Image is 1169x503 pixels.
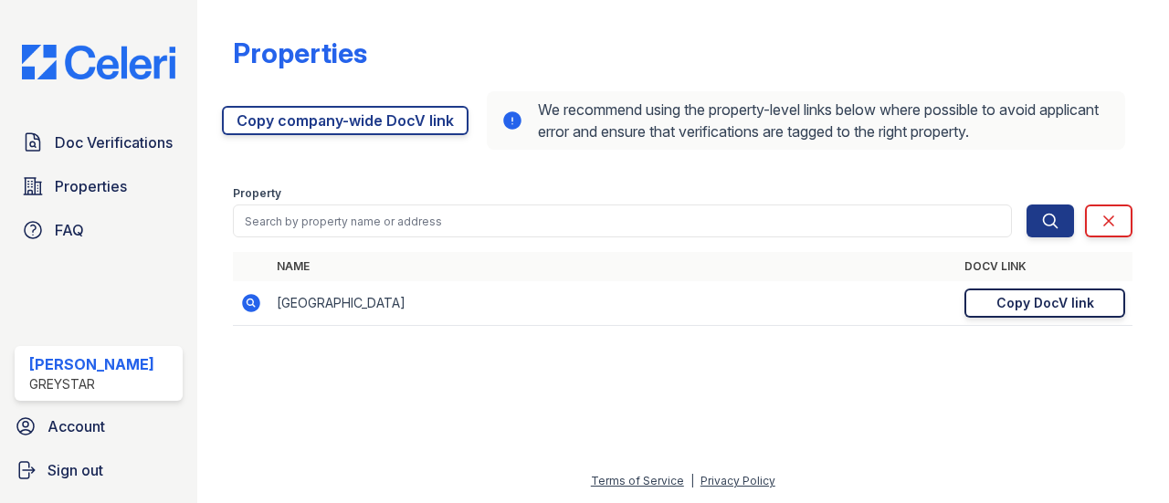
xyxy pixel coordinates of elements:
[233,37,367,69] div: Properties
[15,168,183,204] a: Properties
[269,252,957,281] th: Name
[15,124,183,161] a: Doc Verifications
[29,353,154,375] div: [PERSON_NAME]
[591,474,684,487] a: Terms of Service
[700,474,775,487] a: Privacy Policy
[55,131,173,153] span: Doc Verifications
[7,452,190,488] a: Sign out
[7,408,190,445] a: Account
[996,294,1094,312] div: Copy DocV link
[7,45,190,79] img: CE_Logo_Blue-a8612792a0a2168367f1c8372b55b34899dd931a85d93a1a3d3e32e68fde9ad4.png
[55,175,127,197] span: Properties
[690,474,694,487] div: |
[47,459,103,481] span: Sign out
[269,281,957,326] td: [GEOGRAPHIC_DATA]
[47,415,105,437] span: Account
[55,219,84,241] span: FAQ
[29,375,154,393] div: Greystar
[222,106,469,135] a: Copy company-wide DocV link
[487,91,1125,150] div: We recommend using the property-level links below where possible to avoid applicant error and ens...
[233,204,1012,237] input: Search by property name or address
[964,288,1125,318] a: Copy DocV link
[15,212,183,248] a: FAQ
[233,186,281,201] label: Property
[957,252,1132,281] th: DocV Link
